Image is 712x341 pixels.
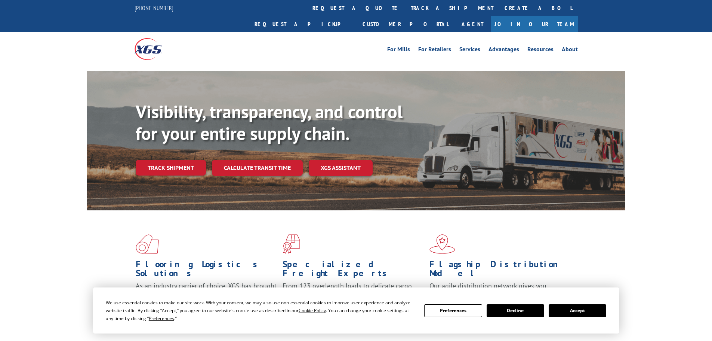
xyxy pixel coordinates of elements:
[387,46,410,55] a: For Mills
[135,4,173,12] a: [PHONE_NUMBER]
[136,234,159,254] img: xgs-icon-total-supply-chain-intelligence-red
[136,160,206,176] a: Track shipment
[549,304,606,317] button: Accept
[429,260,571,281] h1: Flagship Distribution Model
[418,46,451,55] a: For Retailers
[429,281,567,299] span: Our agile distribution network gives you nationwide inventory management on demand.
[283,234,300,254] img: xgs-icon-focused-on-flooring-red
[487,304,544,317] button: Decline
[93,287,619,334] div: Cookie Consent Prompt
[424,304,482,317] button: Preferences
[283,281,424,315] p: From 123 overlength loads to delicate cargo, our experienced staff knows the best way to move you...
[106,299,415,322] div: We use essential cookies to make our site work. With your consent, we may also use non-essential ...
[527,46,554,55] a: Resources
[491,16,578,32] a: Join Our Team
[136,100,403,145] b: Visibility, transparency, and control for your entire supply chain.
[249,16,357,32] a: Request a pickup
[283,260,424,281] h1: Specialized Freight Experts
[488,46,519,55] a: Advantages
[309,160,373,176] a: XGS ASSISTANT
[299,307,326,314] span: Cookie Policy
[454,16,491,32] a: Agent
[429,234,455,254] img: xgs-icon-flagship-distribution-model-red
[149,315,174,322] span: Preferences
[357,16,454,32] a: Customer Portal
[562,46,578,55] a: About
[459,46,480,55] a: Services
[136,281,277,308] span: As an industry carrier of choice, XGS has brought innovation and dedication to flooring logistics...
[136,260,277,281] h1: Flooring Logistics Solutions
[212,160,303,176] a: Calculate transit time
